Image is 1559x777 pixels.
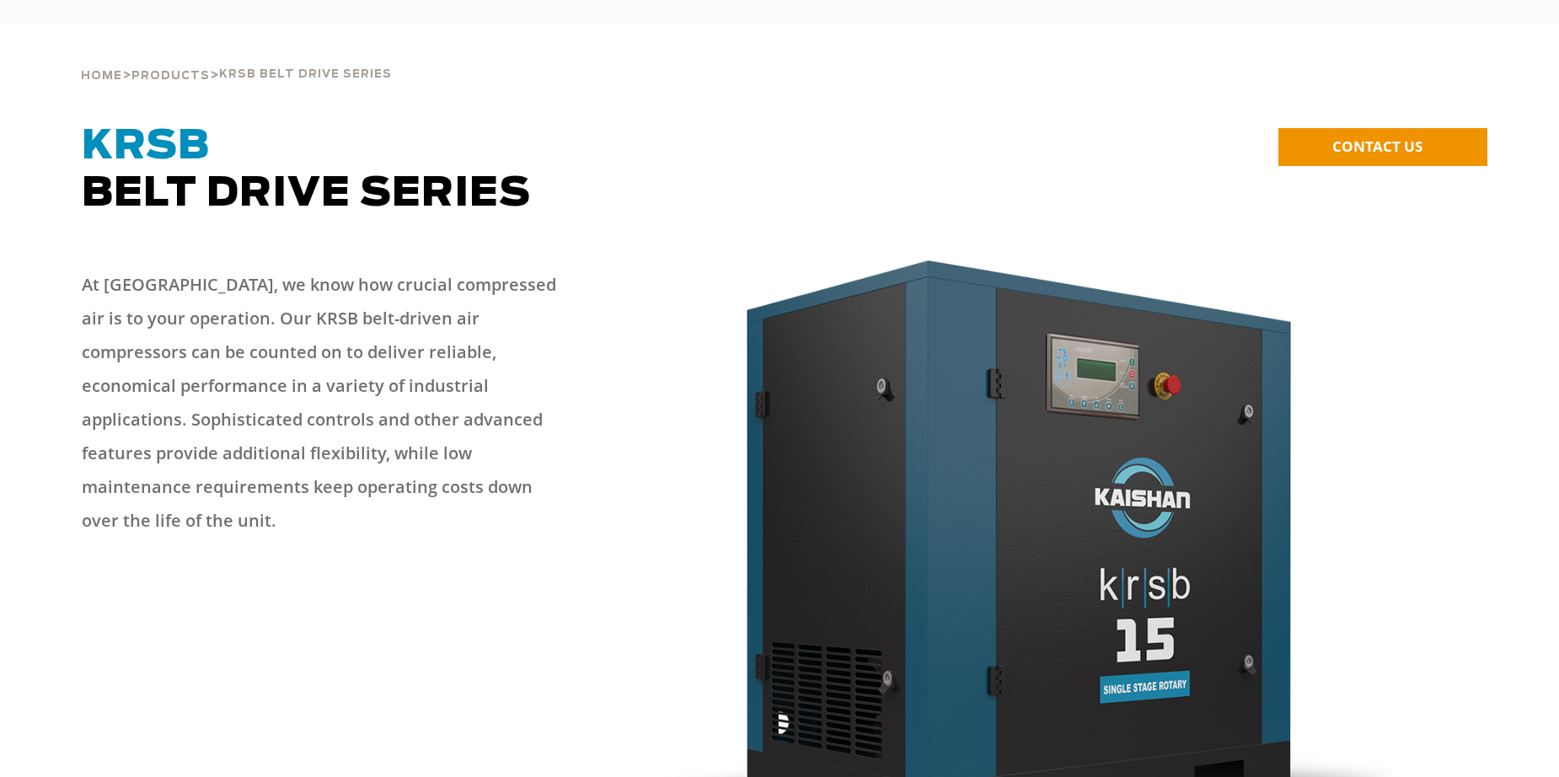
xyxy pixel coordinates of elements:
span: KRSB [82,126,210,167]
span: Home [81,71,122,82]
a: CONTACT US [1278,128,1487,166]
span: CONTACT US [1332,137,1422,156]
span: krsb belt drive series [219,69,392,80]
span: Belt Drive Series [82,126,531,214]
p: At [GEOGRAPHIC_DATA], we know how crucial compressed air is to your operation. Our KRSB belt-driv... [82,268,571,538]
a: Home [81,67,122,83]
a: Products [131,67,210,83]
span: Products [131,71,210,82]
div: > > [81,25,392,89]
